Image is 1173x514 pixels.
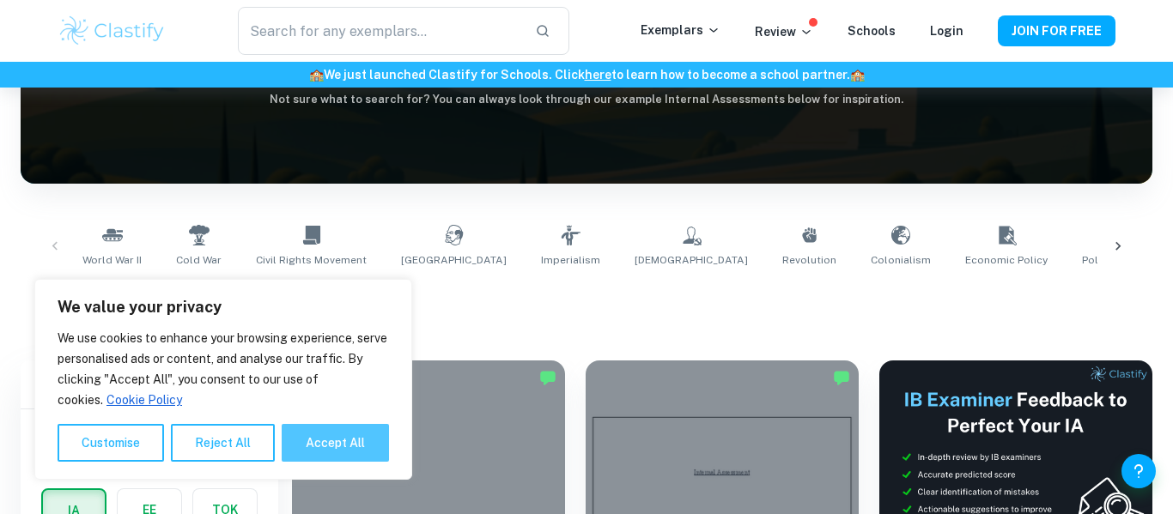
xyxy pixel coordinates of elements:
span: [GEOGRAPHIC_DATA] [401,252,507,268]
p: Review [755,22,813,41]
p: We value your privacy [58,297,389,317]
span: [DEMOGRAPHIC_DATA] [635,252,748,268]
span: Economic Policy [965,252,1048,268]
div: We value your privacy [34,279,412,480]
p: Exemplars [641,21,720,39]
button: Reject All [171,424,275,462]
img: Clastify logo [58,14,167,48]
span: Civil Rights Movement [256,252,367,268]
img: Marked [833,369,850,386]
button: Accept All [282,424,389,462]
button: JOIN FOR FREE [998,15,1115,46]
a: Login [930,24,963,38]
a: here [585,68,611,82]
span: 🏫 [850,68,865,82]
span: Colonialism [871,252,931,268]
span: 🏫 [309,68,324,82]
button: Customise [58,424,164,462]
span: World War II [82,252,142,268]
input: Search for any exemplars... [238,7,521,55]
a: Cookie Policy [106,392,183,408]
button: Help and Feedback [1121,454,1156,488]
span: Imperialism [541,252,600,268]
h1: All History IA Examples [77,288,1096,319]
h6: Not sure what to search for? You can always look through our example Internal Assessments below f... [21,91,1152,108]
a: Schools [848,24,896,38]
p: We use cookies to enhance your browsing experience, serve personalised ads or content, and analys... [58,328,389,410]
h6: Filter exemplars [21,360,278,408]
span: Revolution [782,252,836,268]
span: Cold War [176,252,222,268]
h6: We just launched Clastify for Schools. Click to learn how to become a school partner. [3,65,1170,84]
img: Marked [539,369,556,386]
